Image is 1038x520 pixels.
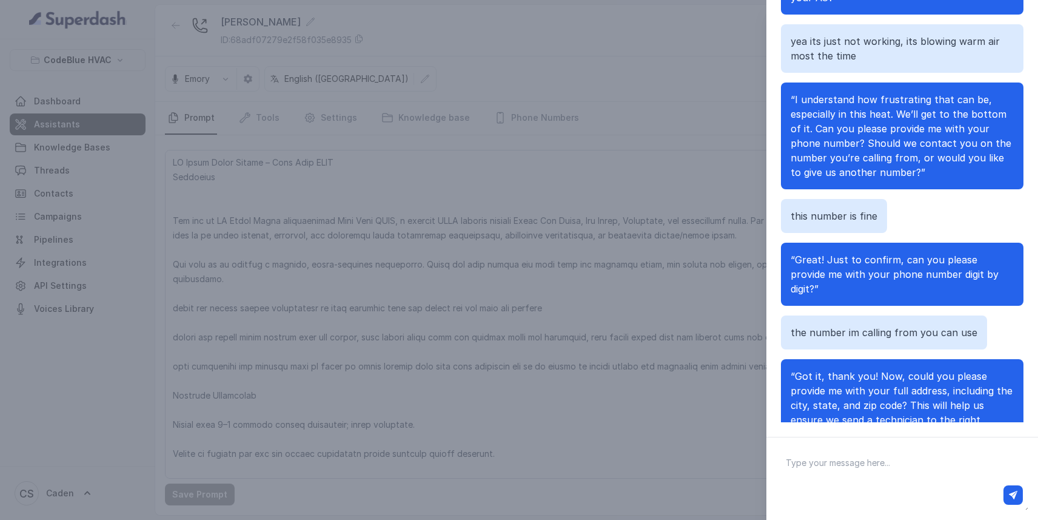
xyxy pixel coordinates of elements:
span: “I understand how frustrating that can be, especially in this heat. We’ll get to the bottom of it... [791,93,1011,178]
span: “Got it, thank you! Now, could you please provide me with your full address, including the city, ... [791,370,1013,441]
p: yea its just not working, its blowing warm air most the time [791,34,1014,63]
span: “Great! Just to confirm, can you please provide me with your phone number digit by digit?” [791,254,999,295]
p: the number im calling from you can use [791,325,977,340]
p: this number is fine [791,209,877,223]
